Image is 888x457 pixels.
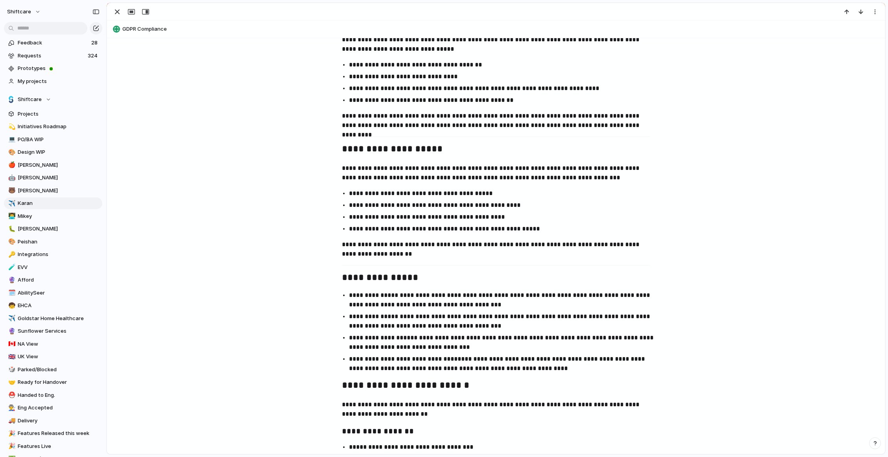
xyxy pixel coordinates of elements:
[7,199,15,207] button: ✈️
[8,160,14,170] div: 🍎
[7,251,15,258] button: 🔑
[4,274,102,286] a: 🔮Afford
[18,96,42,103] span: Shiftcare
[7,136,15,144] button: 💻
[8,250,14,259] div: 🔑
[4,262,102,273] div: 🧪EVV
[4,76,102,87] a: My projects
[4,389,102,401] a: ⛑️Handed to Eng.
[8,314,14,323] div: ✈️
[18,187,100,195] span: [PERSON_NAME]
[91,39,99,47] span: 28
[4,159,102,171] a: 🍎[PERSON_NAME]
[8,186,14,195] div: 🐻
[4,172,102,184] a: 🤖[PERSON_NAME]
[7,276,15,284] button: 🔮
[7,289,15,297] button: 🗓️
[4,300,102,311] a: 🧒EHCA
[7,123,15,131] button: 💫
[4,364,102,376] a: 🎲Parked/Blocked
[18,212,100,220] span: Mikey
[4,50,102,62] a: Requests324
[4,134,102,146] a: 💻PO/BA WIP
[18,366,100,374] span: Parked/Blocked
[8,225,14,234] div: 🐛
[8,442,14,451] div: 🎉
[18,136,100,144] span: PO/BA WIP
[4,376,102,388] a: 🤝Ready for Handover
[18,225,100,233] span: [PERSON_NAME]
[7,238,15,246] button: 🎨
[4,338,102,350] div: 🇨🇦NA View
[18,64,100,72] span: Prototypes
[111,23,881,35] button: GDPR Compliance
[4,197,102,209] a: ✈️Karan
[18,429,100,437] span: Features Released this week
[4,249,102,260] a: 🔑Integrations
[7,174,15,182] button: 🤖
[8,301,14,310] div: 🧒
[4,37,102,49] a: Feedback28
[4,440,102,452] div: 🎉Features Live
[8,135,14,144] div: 💻
[18,276,100,284] span: Afford
[4,325,102,337] a: 🔮Sunflower Services
[8,276,14,285] div: 🔮
[18,39,89,47] span: Feedback
[18,404,100,412] span: Eng Accepted
[8,391,14,400] div: ⛑️
[8,173,14,182] div: 🤖
[18,52,85,60] span: Requests
[7,148,15,156] button: 🎨
[18,327,100,335] span: Sunflower Services
[18,315,100,322] span: Goldstar Home Healthcare
[8,339,14,348] div: 🇨🇦
[18,148,100,156] span: Design WIP
[8,327,14,336] div: 🔮
[8,416,14,425] div: 🚚
[4,185,102,197] a: 🐻[PERSON_NAME]
[18,238,100,246] span: Peishan
[7,315,15,322] button: ✈️
[7,366,15,374] button: 🎲
[4,223,102,235] a: 🐛[PERSON_NAME]
[4,236,102,248] div: 🎨Peishan
[4,351,102,363] a: 🇬🇧UK View
[8,148,14,157] div: 🎨
[4,402,102,414] div: 👨‍🏭Eng Accepted
[8,122,14,131] div: 💫
[4,287,102,299] div: 🗓️AbilitySeer
[18,161,100,169] span: [PERSON_NAME]
[18,417,100,425] span: Delivery
[7,8,31,16] span: shiftcare
[7,378,15,386] button: 🤝
[4,121,102,133] a: 💫Initiatives Roadmap
[18,442,100,450] span: Features Live
[7,353,15,361] button: 🇬🇧
[8,365,14,374] div: 🎲
[18,378,100,386] span: Ready for Handover
[4,6,45,18] button: shiftcare
[8,288,14,297] div: 🗓️
[18,251,100,258] span: Integrations
[18,340,100,348] span: NA View
[8,378,14,387] div: 🤝
[18,123,100,131] span: Initiatives Roadmap
[18,391,100,399] span: Handed to Eng.
[4,415,102,427] a: 🚚Delivery
[4,146,102,158] a: 🎨Design WIP
[18,264,100,271] span: EVV
[7,429,15,437] button: 🎉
